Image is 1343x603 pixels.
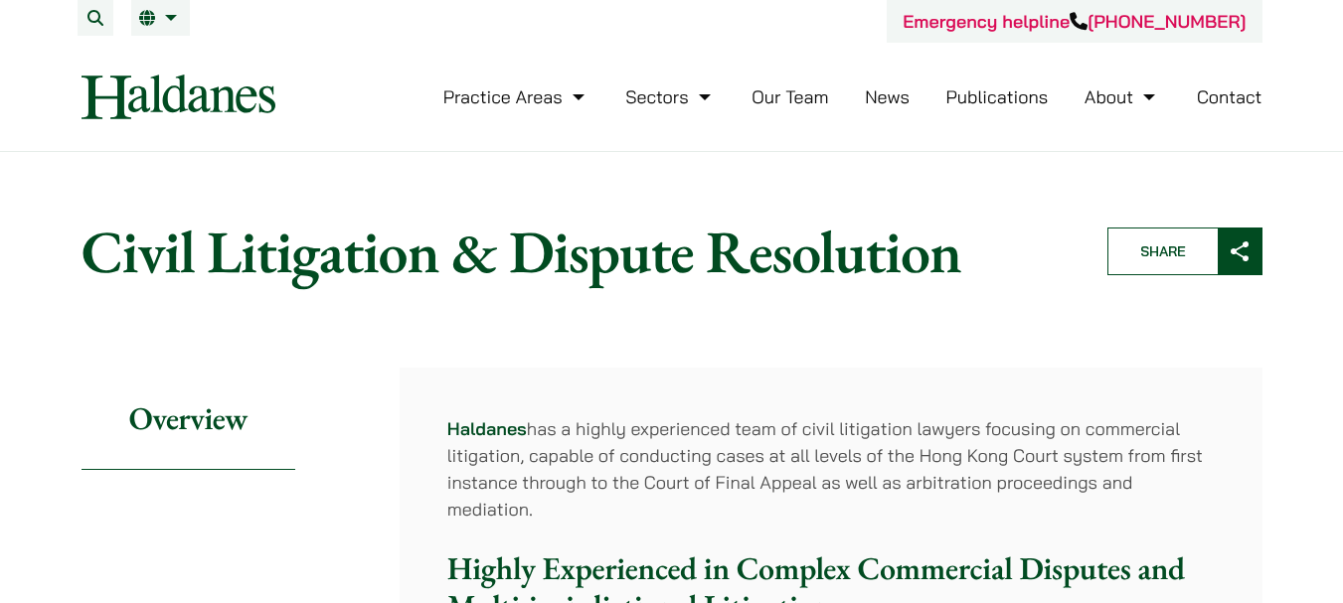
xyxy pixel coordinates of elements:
a: News [865,85,910,108]
img: Logo of Haldanes [82,75,275,119]
button: Share [1107,227,1262,275]
a: Haldanes [447,417,527,440]
a: EN [139,10,182,26]
h2: Overview [82,368,295,470]
a: Our Team [752,85,828,108]
p: has a highly experienced team of civil litigation lawyers focusing on commercial litigation, capa... [447,415,1215,523]
a: About [1085,85,1160,108]
a: Publications [946,85,1049,108]
h1: Civil Litigation & Dispute Resolution [82,216,1074,287]
a: Emergency helpline[PHONE_NUMBER] [903,10,1246,33]
a: Practice Areas [443,85,589,108]
span: Share [1108,228,1218,274]
a: Sectors [625,85,715,108]
a: Contact [1197,85,1262,108]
